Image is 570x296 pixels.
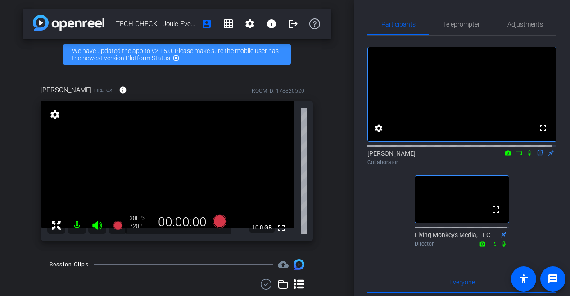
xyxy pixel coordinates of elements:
[288,18,299,29] mat-icon: logout
[381,21,416,27] span: Participants
[373,123,384,134] mat-icon: settings
[152,215,213,230] div: 00:00:00
[136,215,145,221] span: FPS
[518,274,529,284] mat-icon: accessibility
[119,86,127,94] mat-icon: info
[41,85,92,95] span: [PERSON_NAME]
[244,18,255,29] mat-icon: settings
[443,21,480,27] span: Teleprompter
[249,222,275,233] span: 10.0 GB
[415,240,509,248] div: Director
[33,15,104,31] img: app-logo
[294,259,304,270] img: Session clips
[367,149,556,166] div: [PERSON_NAME]
[276,223,287,233] mat-icon: fullscreen
[63,44,291,65] div: We have updated the app to v2.15.0. Please make sure the mobile user has the newest version.
[130,223,152,230] div: 720P
[278,259,289,270] span: Destinations for your clips
[252,87,304,95] div: ROOM ID: 178820520
[223,18,234,29] mat-icon: grid_on
[201,18,212,29] mat-icon: account_box
[415,230,509,248] div: Flying Monkeys Media, LLC
[94,87,112,94] span: Firefox
[116,15,196,33] span: TECH CHECK - Joule Everywhere - 108 - BTP
[449,279,475,285] span: Everyone
[507,21,543,27] span: Adjustments
[50,260,89,269] div: Session Clips
[130,215,152,222] div: 30
[266,18,277,29] mat-icon: info
[538,123,548,134] mat-icon: fullscreen
[126,54,170,62] a: Platform Status
[535,148,546,157] mat-icon: flip
[547,274,558,284] mat-icon: message
[367,158,556,166] div: Collaborator
[49,109,61,120] mat-icon: settings
[172,54,180,62] mat-icon: highlight_off
[490,204,501,215] mat-icon: fullscreen
[278,259,289,270] mat-icon: cloud_upload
